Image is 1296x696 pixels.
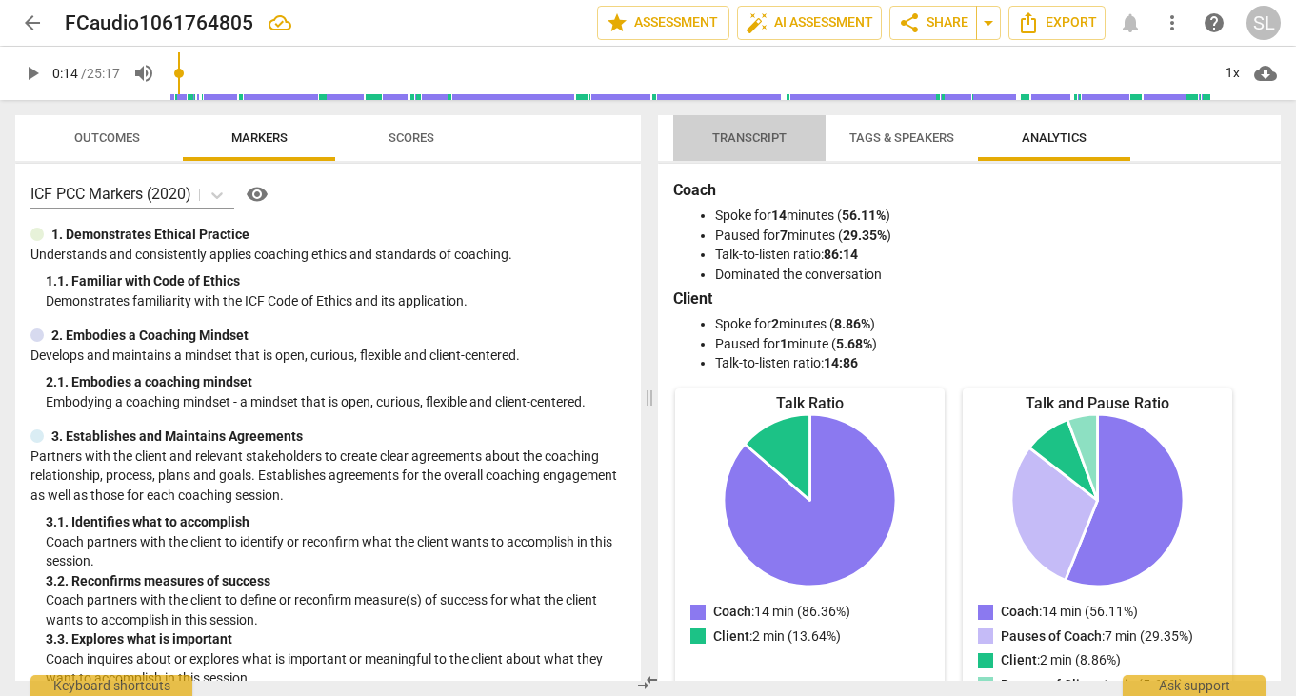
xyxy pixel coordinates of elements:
[889,6,977,40] button: Share
[1001,628,1102,644] span: Pauses of Coach
[1123,675,1266,696] div: Ask support
[746,11,873,34] span: AI Assessment
[636,671,659,694] span: compare_arrows
[46,271,626,291] div: 1. 1. Familiar with Code of Ethics
[1001,650,1121,670] p: : 2 min (8.86%)
[1161,11,1184,34] span: more_vert
[780,228,788,243] b: 7
[712,130,787,145] span: Transcript
[132,62,155,85] span: volume_up
[52,66,78,81] span: 0:14
[713,602,850,622] p: : 14 min (86.36%)
[771,208,787,223] b: 14
[824,247,858,262] b: 86:14
[963,392,1232,414] div: Talk and Pause Ratio
[715,353,1263,373] li: Talk-to-listen ratio:
[673,289,712,308] b: Client
[46,392,626,412] p: Embodying a coaching mindset - a mindset that is open, curious, flexible and client-centered.
[30,675,192,696] div: Keyboard shortcuts
[780,336,788,351] b: 1
[1001,675,1184,695] p: : 1 min (5.68%)
[51,326,249,346] p: 2. Embodies a Coaching Mindset
[81,66,120,81] span: / 25:17
[824,355,858,370] b: 14:86
[51,225,249,245] p: 1. Demonstrates Ethical Practice
[606,11,628,34] span: star
[242,179,272,209] button: Help
[675,392,945,414] div: Talk Ratio
[1008,6,1106,40] button: Export
[1001,626,1193,646] p: : 7 min (29.35%)
[246,183,269,206] span: visibility
[46,372,626,392] div: 2. 1. Embodies a coaching mindset
[127,56,161,90] button: Volume
[1017,11,1097,34] span: Export
[1001,677,1100,692] span: Pauses of Client
[51,427,303,447] p: 3. Establishes and Maintains Agreements
[715,226,1263,246] li: Paused for minutes ( )
[977,11,1000,34] span: arrow_drop_down
[843,228,887,243] b: 29.35%
[46,512,626,532] div: 3. 1. Identifies what to accomplish
[231,130,288,145] span: Markers
[1001,602,1138,622] p: : 14 min (56.11%)
[834,316,870,331] b: 8.86%
[713,604,751,619] span: Coach
[1001,604,1039,619] span: Coach
[21,11,44,34] span: arrow_back
[234,179,272,209] a: Help
[1197,6,1231,40] a: Help
[836,336,872,351] b: 5.68%
[1203,11,1226,34] span: help
[673,181,716,199] b: Coach
[15,56,50,90] button: Play
[46,649,626,688] p: Coach inquires about or explores what is important or meaningful to the client about what they wa...
[715,206,1263,226] li: Spoke for minutes ( )
[30,183,191,205] p: ICF PCC Markers (2020)
[30,346,626,366] p: Develops and maintains a mindset that is open, curious, flexible and client-centered.
[715,245,1263,265] li: Talk-to-listen ratio:
[842,208,886,223] b: 56.11%
[597,6,729,40] button: Assessment
[46,532,626,571] p: Coach partners with the client to identify or reconfirm what the client wants to accomplish in th...
[46,590,626,629] p: Coach partners with the client to define or reconfirm measure(s) of success for what the client w...
[849,130,954,145] span: Tags & Speakers
[269,11,291,34] div: All changes saved
[715,314,1263,334] li: Spoke for minutes ( )
[737,6,882,40] button: AI Assessment
[65,11,253,35] h2: FCaudio1061764805
[46,629,626,649] div: 3. 3. Explores what is important
[1001,652,1037,667] span: Client
[715,334,1263,354] li: Paused for minute ( )
[1214,58,1250,89] div: 1x
[389,130,434,145] span: Scores
[771,316,779,331] b: 2
[1254,62,1277,85] span: cloud_download
[74,130,140,145] span: Outcomes
[46,291,626,311] p: Demonstrates familiarity with the ICF Code of Ethics and its application.
[898,11,968,34] span: Share
[713,628,749,644] span: Client
[606,11,721,34] span: Assessment
[30,447,626,506] p: Partners with the client and relevant stakeholders to create clear agreements about the coaching ...
[1246,6,1281,40] button: SL
[976,6,1001,40] button: Sharing summary
[30,245,626,265] p: Understands and consistently applies coaching ethics and standards of coaching.
[713,626,841,646] p: : 2 min (13.64%)
[746,11,768,34] span: auto_fix_high
[21,62,44,85] span: play_arrow
[715,265,1263,285] li: Dominated the conversation
[46,571,626,591] div: 3. 2. Reconfirms measures of success
[898,11,921,34] span: share
[1022,130,1087,145] span: Analytics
